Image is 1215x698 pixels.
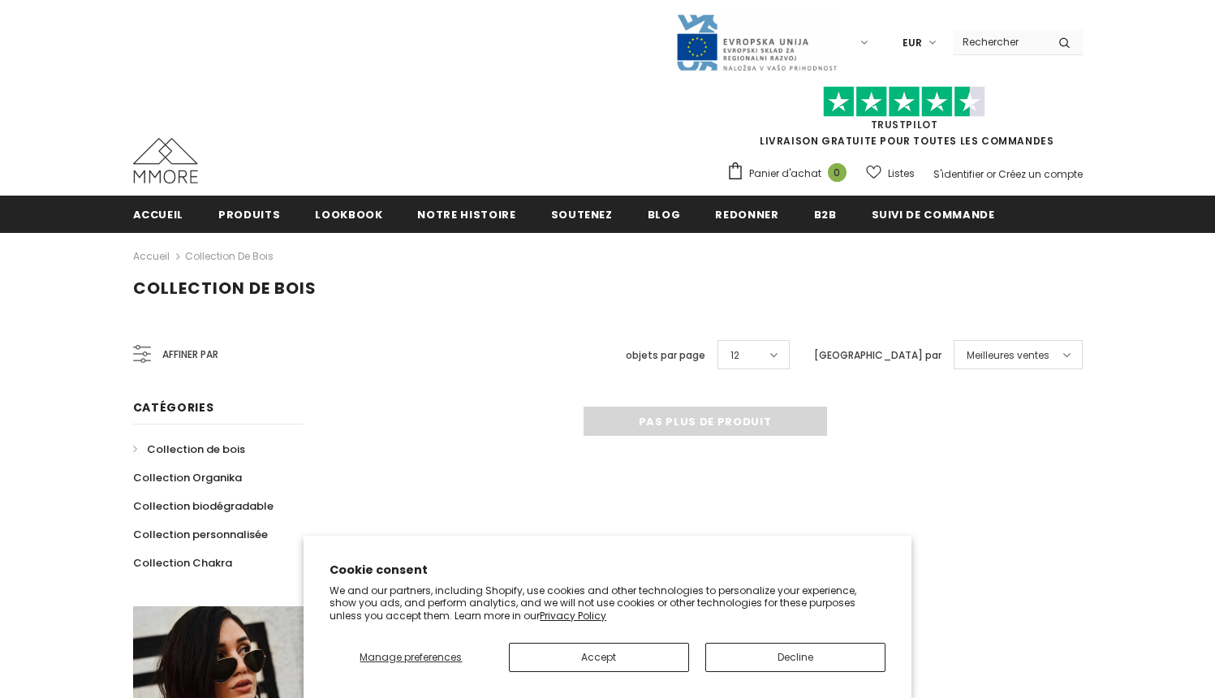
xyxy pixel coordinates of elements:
[133,527,268,542] span: Collection personnalisée
[360,650,462,664] span: Manage preferences
[998,167,1083,181] a: Créez un compte
[715,196,778,232] a: Redonner
[330,643,492,672] button: Manage preferences
[715,207,778,222] span: Redonner
[828,163,847,182] span: 0
[933,167,984,181] a: S'identifier
[133,247,170,266] a: Accueil
[133,492,274,520] a: Collection biodégradable
[133,498,274,514] span: Collection biodégradable
[133,138,198,183] img: Cas MMORE
[417,207,515,222] span: Notre histoire
[147,442,245,457] span: Collection de bois
[133,435,245,463] a: Collection de bois
[509,643,689,672] button: Accept
[133,549,232,577] a: Collection Chakra
[315,196,382,232] a: Lookbook
[417,196,515,232] a: Notre histoire
[551,207,613,222] span: soutenez
[872,196,995,232] a: Suivi de commande
[814,196,837,232] a: B2B
[986,167,996,181] span: or
[888,166,915,182] span: Listes
[133,463,242,492] a: Collection Organika
[872,207,995,222] span: Suivi de commande
[967,347,1049,364] span: Meilleures ventes
[814,347,941,364] label: [GEOGRAPHIC_DATA] par
[953,30,1046,54] input: Search Site
[315,207,382,222] span: Lookbook
[330,562,885,579] h2: Cookie consent
[133,555,232,571] span: Collection Chakra
[705,643,885,672] button: Decline
[218,207,280,222] span: Produits
[133,470,242,485] span: Collection Organika
[133,196,184,232] a: Accueil
[675,35,838,49] a: Javni Razpis
[626,347,705,364] label: objets par page
[133,207,184,222] span: Accueil
[133,277,317,299] span: Collection de bois
[133,399,214,416] span: Catégories
[814,207,837,222] span: B2B
[648,196,681,232] a: Blog
[730,347,739,364] span: 12
[133,520,268,549] a: Collection personnalisée
[162,346,218,364] span: Affiner par
[551,196,613,232] a: soutenez
[823,86,985,118] img: Faites confiance aux étoiles pilotes
[675,13,838,72] img: Javni Razpis
[185,249,274,263] a: Collection de bois
[540,609,606,623] a: Privacy Policy
[726,93,1083,148] span: LIVRAISON GRATUITE POUR TOUTES LES COMMANDES
[871,118,938,131] a: TrustPilot
[866,159,915,187] a: Listes
[218,196,280,232] a: Produits
[903,35,922,51] span: EUR
[726,162,855,186] a: Panier d'achat 0
[648,207,681,222] span: Blog
[330,584,885,623] p: We and our partners, including Shopify, use cookies and other technologies to personalize your ex...
[749,166,821,182] span: Panier d'achat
